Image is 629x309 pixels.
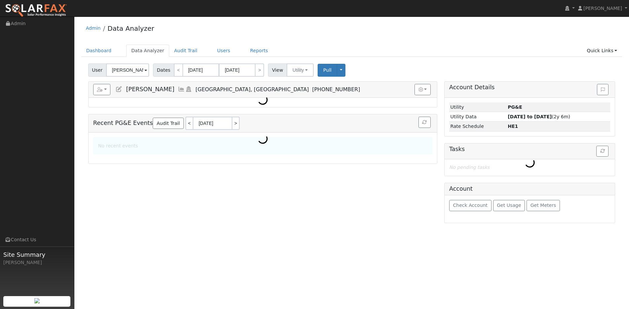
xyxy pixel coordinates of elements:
a: Edit User (24147) [115,86,123,93]
td: Utility Data [449,112,507,122]
span: Check Account [453,203,488,208]
span: Get Meters [531,203,556,208]
a: Data Analyzer [107,24,154,32]
button: Refresh [418,117,431,128]
td: Rate Schedule [449,122,507,131]
button: Get Meters [527,200,560,211]
h5: Recent PG&E Events [93,117,432,130]
button: Refresh [596,146,609,157]
button: Check Account [449,200,491,211]
a: > [232,117,240,130]
h5: Account [449,185,473,192]
img: retrieve [34,298,40,303]
button: Pull [318,64,337,77]
a: < [185,117,193,130]
strong: ID: 16575226, authorized: 04/21/25 [508,104,522,110]
a: Audit Trail [169,45,202,57]
strong: [DATE] to [DATE] [508,114,552,119]
button: Utility [287,63,314,77]
strong: G [508,124,518,129]
div: [PERSON_NAME] [3,259,71,266]
a: < [174,63,183,77]
a: Audit Trail [153,118,183,129]
span: Site Summary [3,250,71,259]
span: [PERSON_NAME] [126,86,174,93]
span: User [88,63,106,77]
button: Issue History [597,84,609,95]
a: Users [212,45,235,57]
a: > [255,63,264,77]
a: Quick Links [582,45,622,57]
img: SolarFax [5,4,67,18]
td: Utility [449,102,507,112]
a: Multi-Series Graph [178,86,185,93]
a: Login As (last Never) [185,86,192,93]
input: Select a User [106,63,149,77]
h5: Tasks [449,146,610,153]
span: Dates [153,63,174,77]
a: Data Analyzer [126,45,169,57]
a: Dashboard [81,45,117,57]
a: Admin [86,25,101,31]
span: View [268,63,287,77]
span: [PERSON_NAME] [583,6,622,11]
a: Reports [245,45,273,57]
span: [PHONE_NUMBER] [312,86,360,93]
span: (2y 6m) [508,114,570,119]
button: Get Usage [493,200,525,211]
span: [GEOGRAPHIC_DATA], [GEOGRAPHIC_DATA] [196,86,309,93]
h5: Account Details [449,84,610,91]
span: Pull [323,67,332,73]
span: Get Usage [497,203,521,208]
